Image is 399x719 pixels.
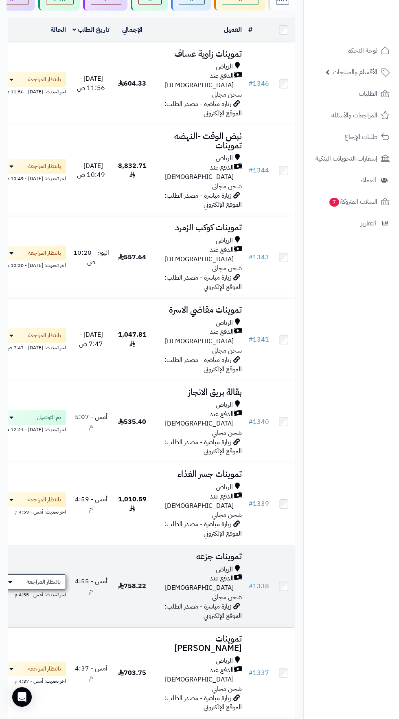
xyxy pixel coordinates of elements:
span: الرياض [216,62,233,71]
span: زيارة مباشرة - مصدر الطلب: الموقع الإلكتروني [164,273,242,292]
span: طلبات الإرجاع [344,131,377,143]
span: # [248,335,253,344]
span: بانتظار المراجعة [28,665,61,673]
span: الرياض [216,656,233,666]
div: اخر تحديث: [DATE] - 10:20 ص [1,260,66,269]
span: العملاء [360,174,376,186]
span: الرياض [216,400,233,410]
a: #1344 [248,165,269,175]
a: الطلبات [309,84,394,104]
h3: تموينات جزعه [155,552,242,561]
a: العميل [224,25,242,35]
a: الإجمالي [122,25,142,35]
div: اخر تحديث: أمس - 4:37 م [1,676,66,685]
span: زيارة مباشرة - مصدر الطلب: الموقع الإلكتروني [164,99,242,118]
a: التقارير [309,214,394,233]
h3: تموينات مقاضي الاسرة [155,305,242,315]
span: الدفع عند [DEMOGRAPHIC_DATA] [155,666,234,684]
span: # [248,417,253,427]
a: لوحة التحكم [309,41,394,60]
span: بانتظار المراجعة [28,496,61,504]
span: شحن مجاني [212,181,242,191]
span: شحن مجاني [212,684,242,694]
a: المراجعات والأسئلة [309,106,394,125]
span: [DATE] - 10:49 ص [77,161,105,180]
span: الدفع عند [DEMOGRAPHIC_DATA] [155,410,234,428]
span: بانتظار المراجعة [28,331,61,340]
a: #1346 [248,79,269,88]
span: إشعارات التحويلات البنكية [316,153,377,164]
span: شحن مجاني [212,592,242,602]
h3: تموينات كوكب الزمرد [155,223,242,232]
a: تاريخ الطلب [72,25,110,35]
span: [DATE] - 7:47 ص [79,330,103,349]
span: تم التوصيل [37,413,61,421]
span: بانتظار المراجعة [28,249,61,257]
a: #1343 [248,252,269,262]
img: logo-2.png [344,22,391,39]
span: أمس - 4:55 م [75,576,107,595]
span: شحن مجاني [212,90,242,99]
div: اخر تحديث: [DATE] - 12:21 م [1,425,66,433]
span: زيارة مباشرة - مصدر الطلب: الموقع الإلكتروني [164,355,242,374]
span: زيارة مباشرة - مصدر الطلب: الموقع الإلكتروني [164,191,242,210]
a: #1338 [248,581,269,591]
span: الرياض [216,236,233,245]
span: الرياض [216,483,233,492]
span: الأقسام والمنتجات [333,66,377,78]
span: الرياض [216,318,233,328]
span: التقارير [361,218,376,229]
span: # [248,499,253,509]
span: شحن مجاني [212,346,242,355]
span: الطلبات [359,88,377,99]
span: [DATE] - 11:56 ص [77,74,105,93]
span: 604.33 [118,79,146,88]
a: طلبات الإرجاع [309,127,394,147]
span: أمس - 4:37 م [75,664,107,683]
span: زيارة مباشرة - مصدر الطلب: الموقع الإلكتروني [164,519,242,538]
a: إشعارات التحويلات البنكية [309,149,394,168]
a: #1339 [248,499,269,509]
span: الدفع عند [DEMOGRAPHIC_DATA] [155,574,234,593]
h3: بقالة بريق الانجاز [155,388,242,397]
span: 1,010.59 [118,494,147,514]
a: الحالة [50,25,66,35]
span: بانتظار المراجعة [26,578,61,586]
span: السلات المتروكة [329,196,377,207]
span: الدفع عند [DEMOGRAPHIC_DATA] [155,327,234,346]
h3: تموينات جسر الغذاء [155,470,242,479]
span: شحن مجاني [212,428,242,438]
div: اخر تحديث: [DATE] - 11:56 ص [1,87,66,95]
span: زيارة مباشرة - مصدر الطلب: الموقع الإلكتروني [164,437,242,457]
span: 7 [329,198,339,207]
span: شحن مجاني [212,263,242,273]
span: لوحة التحكم [347,45,377,56]
a: #1341 [248,335,269,344]
span: 557.64 [118,252,146,262]
span: بانتظار المراجعة [28,162,61,170]
h3: تموينات [PERSON_NAME] [155,634,242,653]
span: # [248,581,253,591]
span: زيارة مباشرة - مصدر الطلب: الموقع الإلكتروني [164,693,242,712]
div: Open Intercom Messenger [12,687,32,707]
span: أمس - 5:07 م [75,412,107,431]
span: 535.40 [118,417,146,427]
a: السلات المتروكة7 [309,192,394,212]
span: الدفع عند [DEMOGRAPHIC_DATA] [155,492,234,511]
span: # [248,252,253,262]
a: العملاء [309,170,394,190]
h3: تموينات زاوية عساف [155,49,242,59]
span: # [248,165,253,175]
span: الدفع عند [DEMOGRAPHIC_DATA] [155,245,234,264]
span: شحن مجاني [212,510,242,520]
div: اخر تحديث: [DATE] - 7:47 ص [1,343,66,351]
a: # [248,25,252,35]
span: بانتظار المراجعة [28,75,61,84]
div: اخر تحديث: أمس - 4:59 م [1,507,66,516]
span: أمس - 4:59 م [75,494,107,514]
span: 758.22 [118,581,146,591]
span: اليوم - 10:20 ص [73,248,109,267]
a: #1340 [248,417,269,427]
span: 703.75 [118,668,146,678]
span: # [248,79,253,88]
